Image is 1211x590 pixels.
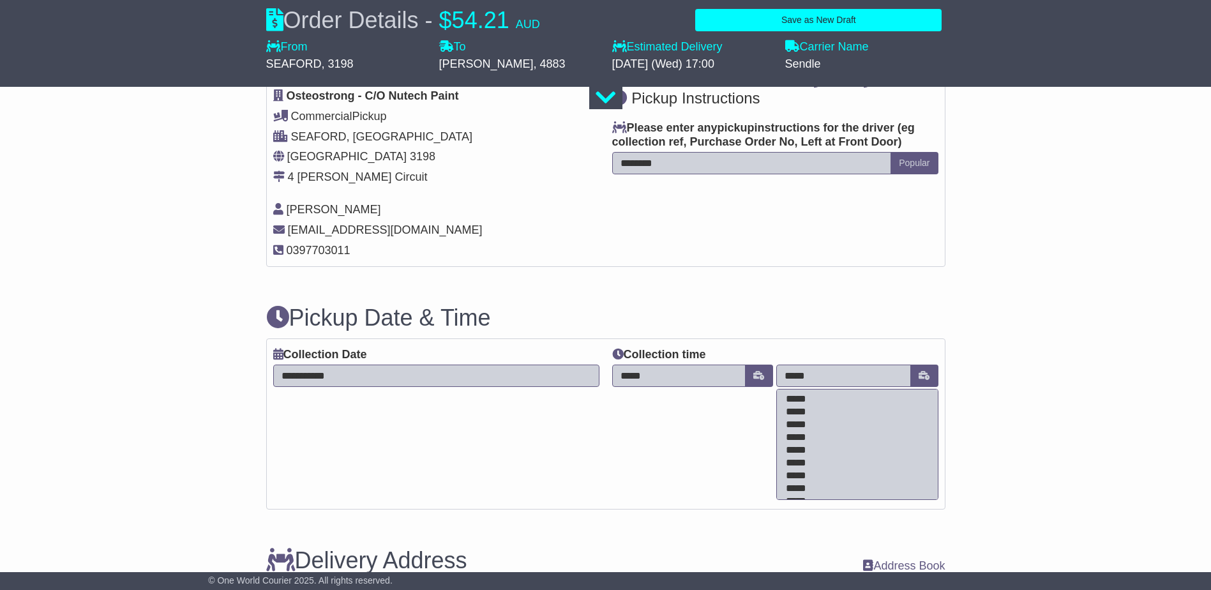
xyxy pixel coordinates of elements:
div: Order Details - [266,6,540,34]
span: eg collection ref, Purchase Order No, Left at Front Door [612,121,915,148]
h3: Pickup Date & Time [266,305,945,331]
a: Address Book [863,559,945,572]
span: [EMAIL_ADDRESS][DOMAIN_NAME] [288,223,483,236]
label: Carrier Name [785,40,869,54]
button: Save as New Draft [695,9,942,31]
div: [DATE] (Wed) 17:00 [612,57,772,72]
span: [PERSON_NAME] [439,57,534,70]
h3: Delivery Address [266,548,467,573]
label: Please enter any instructions for the driver ( ) [612,121,938,149]
span: 0397703011 [287,244,350,257]
span: $ [439,7,452,33]
span: © One World Courier 2025. All rights reserved. [208,575,393,586]
label: To [439,40,466,54]
span: Commercial [291,110,352,123]
label: From [266,40,308,54]
span: SEAFORD [266,57,322,70]
span: 3198 [410,150,435,163]
div: 4 [PERSON_NAME] Circuit [288,170,428,185]
div: Pickup [273,110,599,124]
span: [PERSON_NAME] [287,203,381,216]
span: , 3198 [322,57,354,70]
label: Collection time [612,348,706,362]
span: 54.21 [452,7,509,33]
span: SEAFORD, [GEOGRAPHIC_DATA] [291,130,472,143]
span: AUD [516,18,540,31]
label: Collection Date [273,348,367,362]
span: , 4883 [534,57,566,70]
span: pickup [718,121,755,134]
span: [GEOGRAPHIC_DATA] [287,150,407,163]
div: Sendle [785,57,945,72]
label: Estimated Delivery [612,40,772,54]
button: Popular [891,152,938,174]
